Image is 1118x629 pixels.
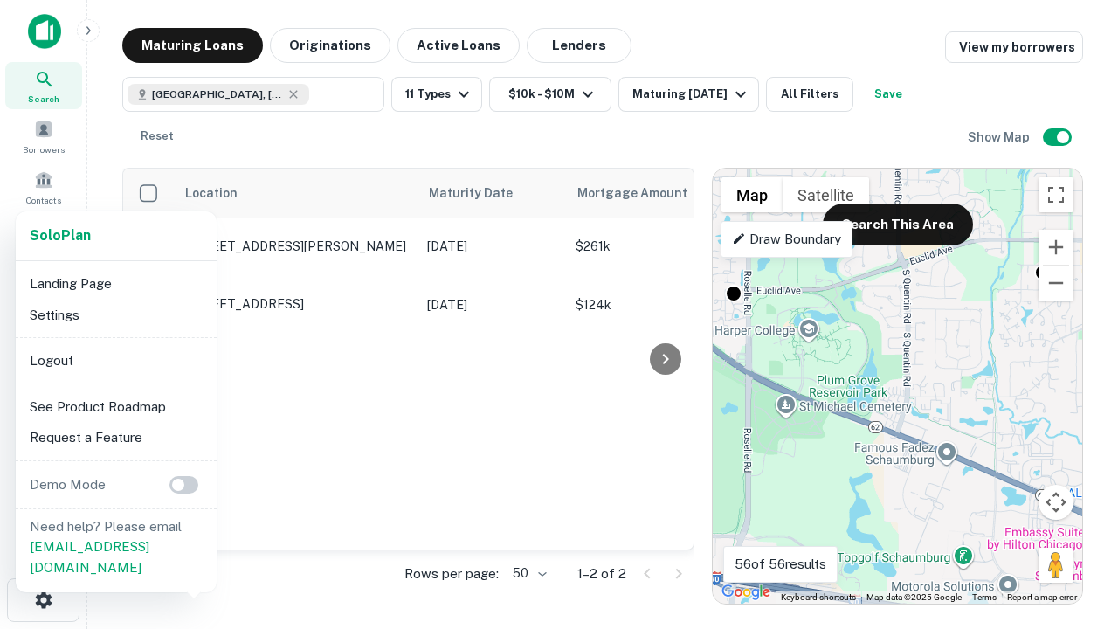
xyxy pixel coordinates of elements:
[23,345,210,377] li: Logout
[23,300,210,331] li: Settings
[30,539,149,575] a: [EMAIL_ADDRESS][DOMAIN_NAME]
[30,227,91,244] strong: Solo Plan
[30,516,203,578] p: Need help? Please email
[23,268,210,300] li: Landing Page
[23,422,210,453] li: Request a Feature
[23,391,210,423] li: See Product Roadmap
[30,225,91,246] a: SoloPlan
[23,474,113,495] p: Demo Mode
[1031,433,1118,517] iframe: Chat Widget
